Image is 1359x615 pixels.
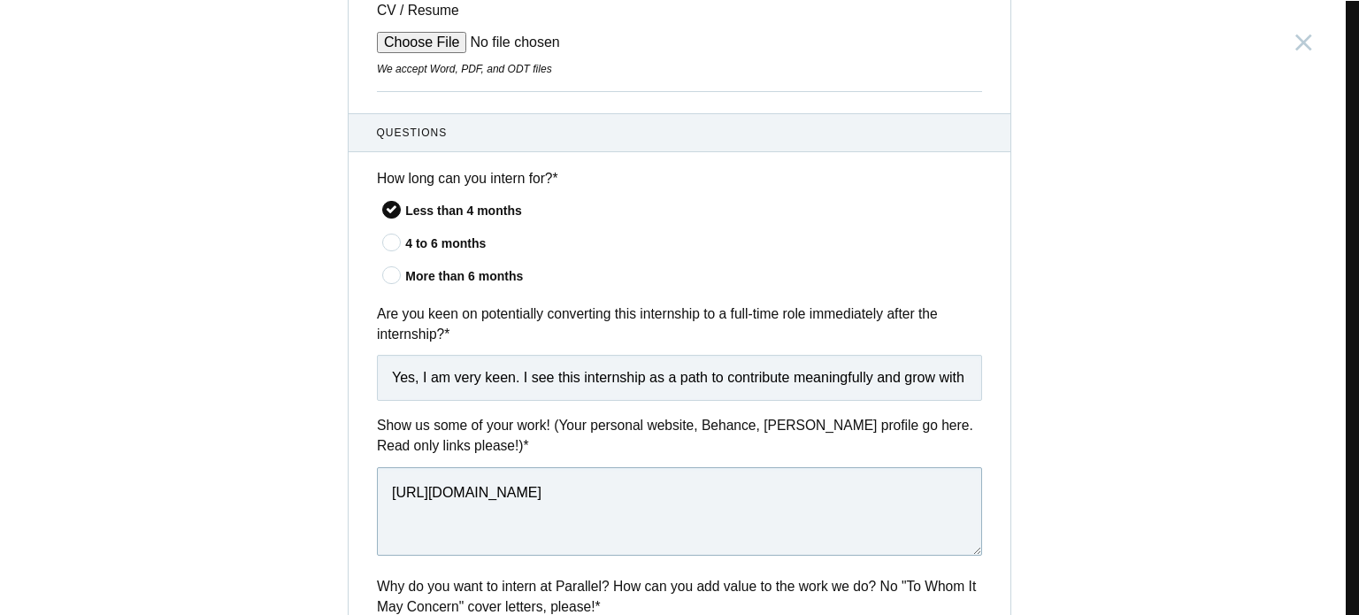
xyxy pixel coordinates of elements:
[377,168,982,188] label: How long can you intern for?
[377,125,983,141] span: Questions
[377,415,982,457] label: Show us some of your work! (Your personal website, Behance, [PERSON_NAME] profile go here. Read o...
[405,202,982,220] div: Less than 4 months
[377,304,982,345] label: Are you keen on potentially converting this internship to a full-time role immediately after the ...
[377,61,982,77] div: We accept Word, PDF, and ODT files
[405,267,982,286] div: More than 6 months
[405,234,982,253] div: 4 to 6 months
